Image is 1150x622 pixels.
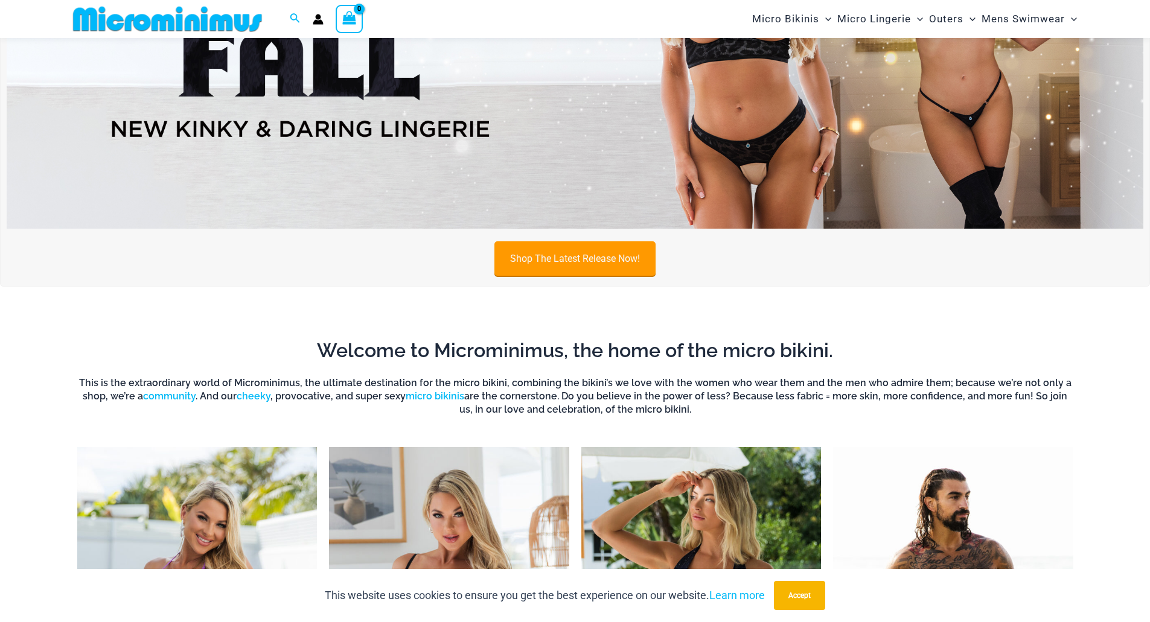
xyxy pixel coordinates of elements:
a: Search icon link [290,11,301,27]
span: Outers [929,4,963,34]
a: Shop The Latest Release Now! [494,241,656,276]
span: Mens Swimwear [982,4,1065,34]
span: Menu Toggle [1065,4,1077,34]
span: Micro Lingerie [837,4,911,34]
span: Menu Toggle [963,4,976,34]
a: Micro LingerieMenu ToggleMenu Toggle [834,4,926,34]
a: Mens SwimwearMenu ToggleMenu Toggle [979,4,1080,34]
a: Learn more [709,589,765,601]
a: OutersMenu ToggleMenu Toggle [926,4,979,34]
button: Accept [774,581,825,610]
h6: This is the extraordinary world of Microminimus, the ultimate destination for the micro bikini, c... [77,376,1073,417]
a: Account icon link [313,14,324,25]
a: cheeky [237,390,270,402]
a: community [143,390,196,402]
p: This website uses cookies to ensure you get the best experience on our website. [325,586,765,605]
a: micro bikinis [406,390,464,402]
h2: Welcome to Microminimus, the home of the micro bikini. [77,338,1073,363]
span: Menu Toggle [911,4,923,34]
nav: Site Navigation [747,2,1082,36]
img: MM SHOP LOGO FLAT [68,5,267,33]
a: Micro BikinisMenu ToggleMenu Toggle [749,4,834,34]
a: View Shopping Cart, empty [336,5,363,33]
span: Menu Toggle [819,4,831,34]
span: Micro Bikinis [752,4,819,34]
